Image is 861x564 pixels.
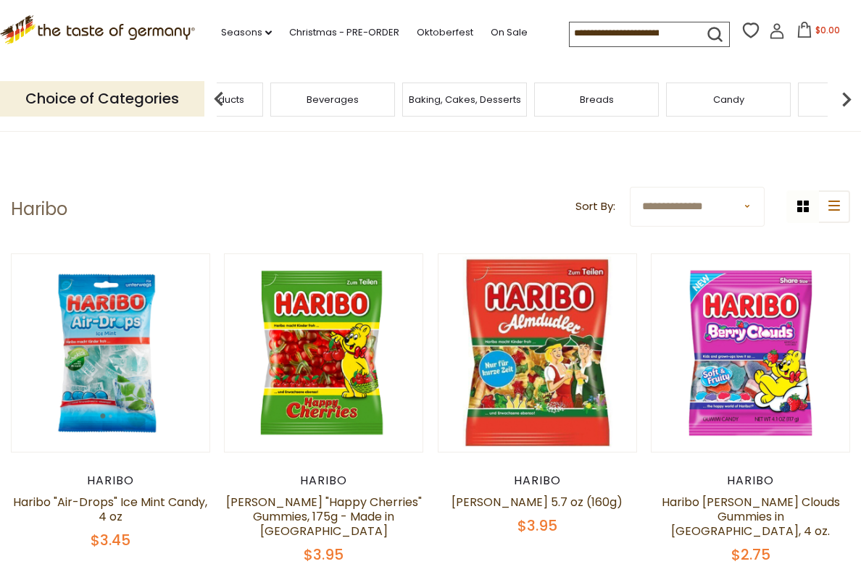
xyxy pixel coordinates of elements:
[662,494,840,539] a: Haribo [PERSON_NAME] Clouds Gummies in [GEOGRAPHIC_DATA], 4 oz.
[713,94,744,105] a: Candy
[575,198,615,216] label: Sort By:
[452,494,623,510] a: [PERSON_NAME] 5.7 oz (160g)
[204,85,233,114] img: previous arrow
[788,22,849,43] button: $0.00
[491,25,528,41] a: On Sale
[651,473,850,488] div: Haribo
[289,25,399,41] a: Christmas - PRE-ORDER
[438,254,636,452] img: Haribo
[225,254,423,452] img: Haribo
[12,254,209,452] img: Haribo
[580,94,614,105] a: Breads
[226,494,422,539] a: [PERSON_NAME] "Happy Cherries" Gummies, 175g - Made in [GEOGRAPHIC_DATA]
[221,25,272,41] a: Seasons
[409,94,521,105] a: Baking, Cakes, Desserts
[832,85,861,114] img: next arrow
[11,198,67,220] h1: Haribo
[815,24,840,36] span: $0.00
[438,473,637,488] div: Haribo
[224,473,423,488] div: Haribo
[91,530,130,550] span: $3.45
[652,254,849,452] img: Haribo
[11,473,210,488] div: Haribo
[13,494,207,525] a: Haribo "Air-Drops" Ice Mint Candy, 4 oz
[307,94,359,105] a: Beverages
[517,515,557,536] span: $3.95
[417,25,473,41] a: Oktoberfest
